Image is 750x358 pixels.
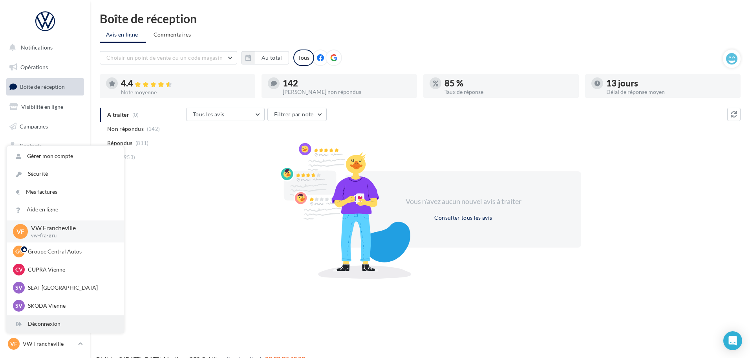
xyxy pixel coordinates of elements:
[100,13,741,24] div: Boîte de réception
[23,340,75,348] p: VW Francheville
[121,79,249,88] div: 4.4
[5,138,86,154] a: Contacts
[396,196,531,207] div: Vous n'avez aucun nouvel avis à traiter
[100,51,237,64] button: Choisir un point de vente ou un code magasin
[5,177,86,193] a: Calendrier
[31,224,111,233] p: VW Francheville
[5,99,86,115] a: Visibilité en ligne
[283,89,411,95] div: [PERSON_NAME] non répondus
[20,142,42,149] span: Contacts
[15,248,23,255] span: GC
[445,89,573,95] div: Taux de réponse
[16,227,24,236] span: VF
[283,79,411,88] div: 142
[20,123,48,129] span: Campagnes
[193,111,225,117] span: Tous les avis
[106,54,223,61] span: Choisir un point de vente ou un code magasin
[5,196,86,219] a: PLV et print personnalisable
[15,284,22,292] span: SV
[293,50,314,66] div: Tous
[241,51,289,64] button: Au total
[723,331,742,350] div: Open Intercom Messenger
[255,51,289,64] button: Au total
[21,44,53,51] span: Notifications
[135,140,149,146] span: (811)
[606,89,734,95] div: Délai de réponse moyen
[122,154,135,160] span: (953)
[15,302,22,310] span: SV
[5,157,86,174] a: Médiathèque
[5,78,86,95] a: Boîte de réception
[267,108,327,121] button: Filtrer par note
[445,79,573,88] div: 85 %
[154,31,191,38] span: Commentaires
[6,336,84,351] a: VF VW Francheville
[28,302,114,310] p: SKODA Vienne
[5,118,86,135] a: Campagnes
[7,315,124,333] div: Déconnexion
[7,165,124,183] a: Sécurité
[20,64,48,70] span: Opérations
[5,39,82,56] button: Notifications
[5,222,86,246] a: Campagnes DataOnDemand
[186,108,265,121] button: Tous les avis
[10,340,17,348] span: VF
[107,139,133,147] span: Répondus
[7,147,124,165] a: Gérer mon compte
[5,59,86,75] a: Opérations
[15,266,23,274] span: CV
[107,125,144,133] span: Non répondus
[431,213,495,222] button: Consulter tous les avis
[31,232,111,239] p: vw-fra-gru
[7,183,124,201] a: Mes factures
[28,284,114,292] p: SEAT [GEOGRAPHIC_DATA]
[121,90,249,95] div: Note moyenne
[28,248,114,255] p: Groupe Central Autos
[28,266,114,274] p: CUPRA Vienne
[7,201,124,218] a: Aide en ligne
[147,126,160,132] span: (142)
[606,79,734,88] div: 13 jours
[21,103,63,110] span: Visibilité en ligne
[20,83,65,90] span: Boîte de réception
